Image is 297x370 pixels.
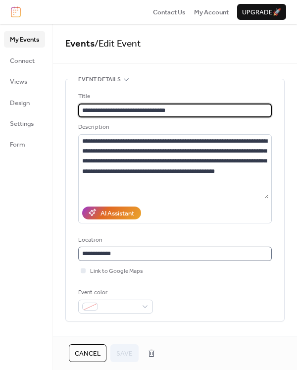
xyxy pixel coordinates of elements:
[78,92,270,102] div: Title
[10,119,34,129] span: Settings
[4,95,45,110] a: Design
[10,35,39,45] span: My Events
[10,98,30,108] span: Design
[78,333,120,343] span: Date and time
[95,35,141,53] span: / Edit Event
[194,7,229,17] a: My Account
[78,122,270,132] div: Description
[90,266,143,276] span: Link to Google Maps
[4,136,45,152] a: Form
[69,344,106,362] button: Cancel
[65,35,95,53] a: Events
[4,115,45,131] a: Settings
[78,75,121,85] span: Event details
[242,7,281,17] span: Upgrade 🚀
[100,209,134,218] div: AI Assistant
[10,56,35,66] span: Connect
[4,31,45,47] a: My Events
[4,53,45,68] a: Connect
[78,288,151,298] div: Event color
[75,349,100,359] span: Cancel
[237,4,286,20] button: Upgrade🚀
[78,235,270,245] div: Location
[153,7,186,17] a: Contact Us
[11,6,21,17] img: logo
[82,207,141,219] button: AI Assistant
[10,77,27,87] span: Views
[4,73,45,89] a: Views
[10,140,25,150] span: Form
